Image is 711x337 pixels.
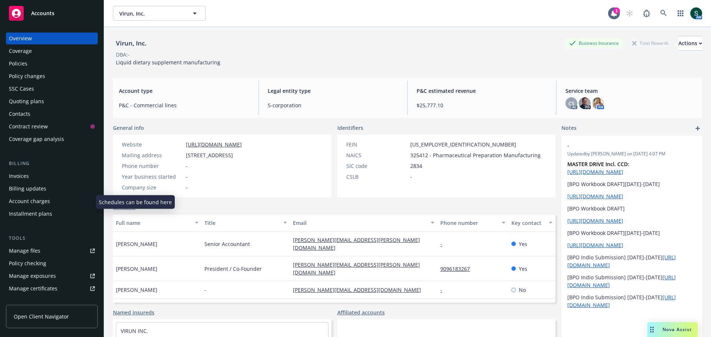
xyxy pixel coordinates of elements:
span: P&C estimated revenue [417,87,547,95]
span: 2834 [410,162,422,170]
span: Senior Accountant [204,240,250,248]
a: Named insureds [113,309,154,316]
div: Title [204,219,279,227]
div: Virun, Inc. [113,38,150,48]
span: - [186,183,188,191]
a: Installment plans [6,208,98,220]
div: Billing updates [9,183,46,195]
a: Quoting plans [6,95,98,107]
div: Actions [678,36,702,50]
span: - [186,173,188,181]
div: Coverage gap analysis [9,133,64,145]
a: Coverage [6,45,98,57]
a: Policies [6,58,98,70]
div: Business Insurance [565,38,622,48]
div: Billing [6,160,98,167]
div: Phone number [122,162,183,170]
a: Overview [6,33,98,44]
div: SSC Cases [9,83,34,95]
div: Full name [116,219,190,227]
span: 325412 - Pharmaceutical Preparation Manufacturing [410,151,541,159]
div: CSLB [346,173,407,181]
span: [STREET_ADDRESS] [186,151,233,159]
div: Tools [6,235,98,242]
div: 1 [613,7,620,14]
div: Quoting plans [9,95,44,107]
span: No [519,286,526,294]
span: Liquid dietary supplement manufacturing [116,59,220,66]
div: Company size [122,183,183,191]
span: CS [568,100,575,107]
a: Manage claims [6,295,98,307]
a: - [440,240,448,247]
div: Key contact [511,219,544,227]
a: [URL][DOMAIN_NAME] [567,242,623,249]
img: photo [579,97,591,109]
span: - [410,173,412,181]
p: [BPO Indio Submission] [DATE]-[DATE] [567,273,696,289]
span: Open Client Navigator [14,313,69,320]
p: [BPO Workbook DRAFT][DATE]-[DATE] [567,229,696,237]
span: P&C - Commercial lines [119,101,250,109]
span: Legal entity type [268,87,398,95]
span: Service team [565,87,696,95]
span: Virun, Inc. [119,10,183,17]
a: Manage exposures [6,270,98,282]
a: Manage files [6,245,98,257]
span: Nova Assist [662,326,692,333]
a: Manage certificates [6,283,98,294]
div: Contract review [9,121,48,132]
div: Policies [9,58,27,70]
div: Policy checking [9,257,46,269]
a: [PERSON_NAME][EMAIL_ADDRESS][PERSON_NAME][DOMAIN_NAME] [293,236,420,251]
a: Invoices [6,170,98,182]
span: Notes [561,124,577,133]
div: -Updatedby [PERSON_NAME] on [DATE] 4:07 PMMASTER DRIVE Incl. CCD: [URL][DOMAIN_NAME][BPO Workbook... [561,136,702,315]
div: Installment plans [9,208,52,220]
a: Coverage gap analysis [6,133,98,145]
a: VIRUN INC. [121,327,148,334]
img: photo [592,97,604,109]
div: Year business started [122,173,183,181]
div: Mailing address [122,151,183,159]
span: President / Co-Founder [204,265,262,273]
button: Phone number [437,214,508,232]
a: Switch app [673,6,688,21]
a: [URL][DOMAIN_NAME] [186,141,242,148]
div: Drag to move [647,322,657,337]
span: [US_EMPLOYER_IDENTIFICATION_NUMBER] [410,141,516,148]
a: Accounts [6,3,98,24]
button: Email [290,214,437,232]
a: Account charges [6,195,98,207]
div: Contacts [9,108,30,120]
button: Virun, Inc. [113,6,206,21]
div: Phone number [440,219,497,227]
span: Account type [119,87,250,95]
button: Full name [113,214,201,232]
div: Policy changes [9,70,45,82]
a: [URL][DOMAIN_NAME] [567,193,623,200]
a: Billing updates [6,183,98,195]
a: [URL][DOMAIN_NAME] [567,168,623,175]
a: Search [656,6,671,21]
span: $25,777.10 [417,101,547,109]
div: Coverage [9,45,32,57]
a: [URL][DOMAIN_NAME] [567,217,623,224]
p: [BPO Indio Submission] [DATE]-[DATE] [567,253,696,269]
span: - [567,142,677,149]
span: Yes [519,240,527,248]
div: NAICS [346,151,407,159]
div: Manage files [9,245,40,257]
p: [BPO Indio Submission] [DATE]-[DATE] [567,293,696,309]
span: S-corporation [268,101,398,109]
button: Nova Assist [647,322,698,337]
p: [BPO Workbook DRAFT][DATE]-[DATE] [567,180,696,188]
a: Start snowing [622,6,637,21]
p: [BPO Workbook DRAFT] [567,205,696,212]
a: Report a Bug [639,6,654,21]
div: Website [122,141,183,148]
span: General info [113,124,144,132]
span: Updated by [PERSON_NAME] on [DATE] 4:07 PM [567,151,696,157]
div: SIC code [346,162,407,170]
